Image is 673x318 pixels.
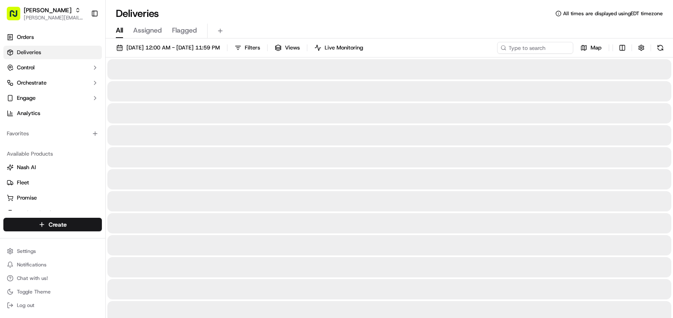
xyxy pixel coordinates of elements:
[17,209,57,217] span: Product Catalog
[17,194,37,202] span: Promise
[49,220,67,229] span: Create
[24,6,71,14] button: [PERSON_NAME]
[285,44,300,52] span: Views
[17,33,34,41] span: Orders
[7,164,98,171] a: Nash AI
[3,191,102,205] button: Promise
[17,110,40,117] span: Analytics
[17,248,36,255] span: Settings
[3,30,102,44] a: Orders
[231,42,264,54] button: Filters
[116,7,159,20] h1: Deliveries
[271,42,304,54] button: Views
[3,259,102,271] button: Notifications
[3,286,102,298] button: Toggle Theme
[3,245,102,257] button: Settings
[133,25,162,36] span: Assigned
[497,42,573,54] input: Type to search
[3,91,102,105] button: Engage
[3,147,102,161] div: Available Products
[17,275,48,282] span: Chat with us!
[7,209,98,217] a: Product Catalog
[7,179,98,186] a: Fleet
[17,79,47,87] span: Orchestrate
[3,176,102,189] button: Fleet
[563,10,663,17] span: All times are displayed using EDT timezone
[17,94,36,102] span: Engage
[116,25,123,36] span: All
[172,25,197,36] span: Flagged
[591,44,602,52] span: Map
[17,179,29,186] span: Fleet
[7,194,98,202] a: Promise
[577,42,605,54] button: Map
[325,44,363,52] span: Live Monitoring
[3,127,102,140] div: Favorites
[311,42,367,54] button: Live Monitoring
[654,42,666,54] button: Refresh
[3,3,88,24] button: [PERSON_NAME][PERSON_NAME][EMAIL_ADDRESS][PERSON_NAME][DOMAIN_NAME]
[17,261,47,268] span: Notifications
[17,64,35,71] span: Control
[3,46,102,59] a: Deliveries
[126,44,220,52] span: [DATE] 12:00 AM - [DATE] 11:59 PM
[3,107,102,120] a: Analytics
[3,272,102,284] button: Chat with us!
[112,42,224,54] button: [DATE] 12:00 AM - [DATE] 11:59 PM
[17,288,51,295] span: Toggle Theme
[17,302,34,309] span: Log out
[3,161,102,174] button: Nash AI
[245,44,260,52] span: Filters
[3,218,102,231] button: Create
[3,76,102,90] button: Orchestrate
[3,299,102,311] button: Log out
[3,61,102,74] button: Control
[17,164,36,171] span: Nash AI
[3,206,102,220] button: Product Catalog
[24,14,84,21] button: [PERSON_NAME][EMAIL_ADDRESS][PERSON_NAME][DOMAIN_NAME]
[17,49,41,56] span: Deliveries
